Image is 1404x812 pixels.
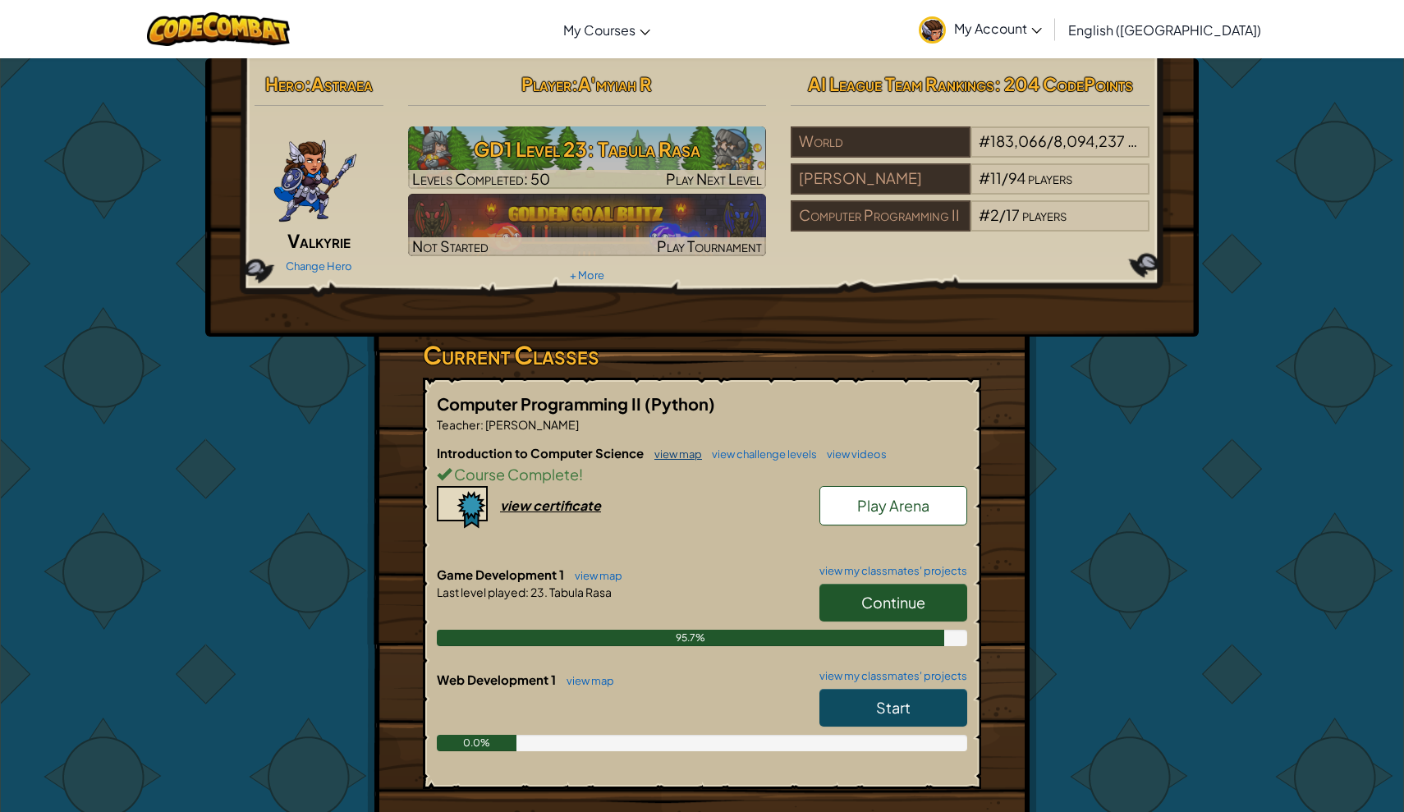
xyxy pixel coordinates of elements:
[273,126,358,225] img: ValkyriePose.png
[791,163,970,195] div: [PERSON_NAME]
[452,465,579,484] span: Course Complete
[437,672,558,687] span: Web Development 1
[437,486,488,529] img: certificate-icon.png
[1008,168,1025,187] span: 94
[666,169,762,188] span: Play Next Level
[437,417,480,432] span: Teacher
[521,72,571,95] span: Player
[990,205,999,224] span: 2
[954,20,1042,37] span: My Account
[408,126,767,189] img: GD1 Level 23: Tabula Rasa
[408,194,767,256] img: Golden Goal
[1047,131,1053,150] span: /
[571,72,578,95] span: :
[819,447,887,461] a: view videos
[876,698,911,717] span: Start
[645,393,715,414] span: (Python)
[1022,205,1067,224] span: players
[437,445,646,461] span: Introduction to Computer Science
[147,12,291,46] img: CodeCombat logo
[412,236,489,255] span: Not Started
[412,169,550,188] span: Levels Completed: 50
[919,16,946,44] img: avatar
[570,268,604,282] a: + More
[1060,7,1269,52] a: English ([GEOGRAPHIC_DATA])
[567,569,622,582] a: view map
[484,417,579,432] span: [PERSON_NAME]
[811,566,967,576] a: view my classmates' projects
[979,131,990,150] span: #
[437,585,525,599] span: Last level played
[857,496,929,515] span: Play Arena
[1053,131,1125,150] span: 8,094,237
[861,593,925,612] span: Continue
[548,585,612,599] span: Tabula Rasa
[1028,168,1072,187] span: players
[286,259,352,273] a: Change Hero
[558,674,614,687] a: view map
[979,205,990,224] span: #
[265,72,305,95] span: Hero
[1002,168,1008,187] span: /
[555,7,658,52] a: My Courses
[811,671,967,681] a: view my classmates' projects
[311,72,373,95] span: Astraea
[525,585,529,599] span: :
[437,393,645,414] span: Computer Programming II
[305,72,311,95] span: :
[437,630,944,646] div: 95.7%
[578,72,652,95] span: A'myiah R
[646,447,702,461] a: view map
[423,337,981,374] h3: Current Classes
[791,200,970,232] div: Computer Programming II
[657,236,762,255] span: Play Tournament
[808,72,994,95] span: AI League Team Rankings
[287,229,351,252] span: Valkyrie
[791,216,1149,235] a: Computer Programming II#2/17players
[437,567,567,582] span: Game Development 1
[1006,205,1020,224] span: 17
[408,131,767,167] h3: GD1 Level 23: Tabula Rasa
[563,21,635,39] span: My Courses
[437,735,516,751] div: 0.0%
[1068,21,1261,39] span: English ([GEOGRAPHIC_DATA])
[437,497,601,514] a: view certificate
[994,72,1133,95] span: : 204 CodePoints
[529,585,548,599] span: 23.
[480,417,484,432] span: :
[990,131,1047,150] span: 183,066
[579,465,583,484] span: !
[999,205,1006,224] span: /
[408,126,767,189] a: Play Next Level
[979,168,990,187] span: #
[791,126,970,158] div: World
[500,497,601,514] div: view certificate
[990,168,1002,187] span: 11
[791,179,1149,198] a: [PERSON_NAME]#11/94players
[704,447,817,461] a: view challenge levels
[408,194,767,256] a: Not StartedPlay Tournament
[911,3,1050,55] a: My Account
[791,142,1149,161] a: World#183,066/8,094,237players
